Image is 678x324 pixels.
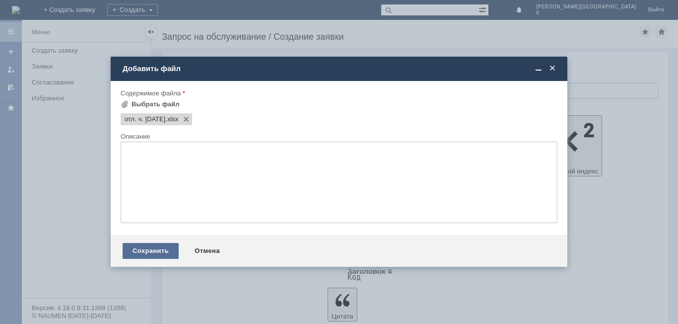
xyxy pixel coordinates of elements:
span: отл. ч. 27.09.25.xlsx [165,115,178,123]
div: Выбрать файл [132,100,180,108]
div: Содержимое файла [121,90,555,96]
div: Необходимо удалить отложенный чек за [DATE] [4,4,145,20]
span: отл. ч. 27.09.25.xlsx [125,115,165,123]
div: Добавить файл [123,64,557,73]
span: Закрыть [547,64,557,73]
div: Описание [121,133,555,140]
span: Свернуть (Ctrl + M) [534,64,543,73]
